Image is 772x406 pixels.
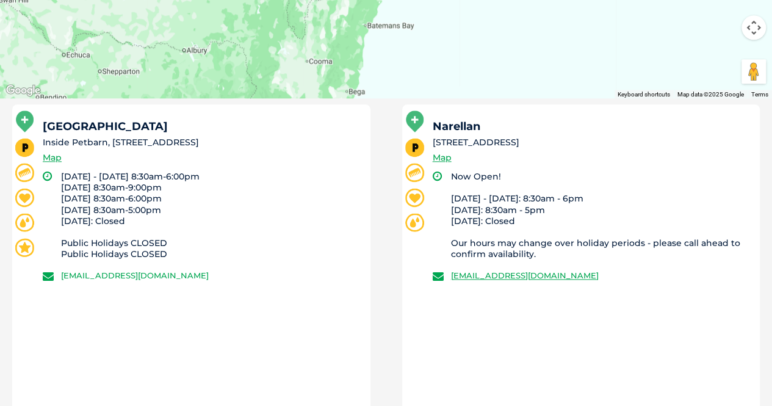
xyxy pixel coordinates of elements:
[3,82,43,98] img: Google
[3,82,43,98] a: Open this area in Google Maps (opens a new window)
[43,121,359,132] h5: [GEOGRAPHIC_DATA]
[677,91,744,98] span: Map data ©2025 Google
[61,270,209,280] a: [EMAIL_ADDRESS][DOMAIN_NAME]
[43,151,62,165] a: Map
[451,270,599,280] a: [EMAIL_ADDRESS][DOMAIN_NAME]
[741,59,766,84] button: Drag Pegman onto the map to open Street View
[751,91,768,98] a: Terms
[433,121,749,132] h5: Narellan
[433,136,749,149] li: [STREET_ADDRESS]
[433,151,452,165] a: Map
[43,136,359,149] li: Inside Petbarn, [STREET_ADDRESS]
[741,15,766,40] button: Map camera controls
[451,171,749,260] li: Now Open! [DATE] - [DATE]: 8:30am - 6pm [DATE]: 8:30am - 5pm [DATE]: Closed Our hours may change ...
[618,90,670,99] button: Keyboard shortcuts
[748,56,760,68] button: Search
[61,171,359,260] li: [DATE] - [DATE] 8:30am-6:00pm [DATE] 8:30am-9:00pm [DATE] 8:30am-6:00pm [DATE] 8:30am-5:00pm [DAT...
